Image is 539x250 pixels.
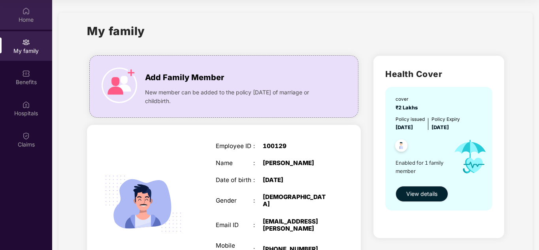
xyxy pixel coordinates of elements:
[216,197,254,204] div: Gender
[263,194,329,208] div: [DEMOGRAPHIC_DATA]
[392,137,411,156] img: svg+xml;base64,PHN2ZyB4bWxucz0iaHR0cDovL3d3dy53My5vcmcvMjAwMC9zdmciIHdpZHRoPSI0OC45NDMiIGhlaWdodD...
[406,190,437,198] span: View details
[253,160,263,167] div: :
[22,38,30,46] img: svg+xml;base64,PHN2ZyB3aWR0aD0iMjAiIGhlaWdodD0iMjAiIHZpZXdCb3g9IjAgMCAyMCAyMCIgZmlsbD0ibm9uZSIgeG...
[396,116,425,123] div: Policy issued
[396,96,420,103] div: cover
[87,22,145,40] h1: My family
[432,116,460,123] div: Policy Expiry
[22,132,30,140] img: svg+xml;base64,PHN2ZyBpZD0iQ2xhaW0iIHhtbG5zPSJodHRwOi8vd3d3LnczLm9yZy8yMDAwL3N2ZyIgd2lkdGg9IjIwIi...
[102,68,137,103] img: icon
[22,7,30,15] img: svg+xml;base64,PHN2ZyBpZD0iSG9tZSIgeG1sbnM9Imh0dHA6Ly93d3cudzMub3JnLzIwMDAvc3ZnIiB3aWR0aD0iMjAiIG...
[263,160,329,167] div: [PERSON_NAME]
[253,222,263,229] div: :
[447,132,493,182] img: icon
[216,143,254,150] div: Employee ID
[396,186,448,202] button: View details
[385,68,492,81] h2: Health Cover
[216,222,254,229] div: Email ID
[253,177,263,184] div: :
[216,160,254,167] div: Name
[396,124,413,130] span: [DATE]
[396,159,447,175] span: Enabled for 1 family member
[22,70,30,77] img: svg+xml;base64,PHN2ZyBpZD0iQmVuZWZpdHMiIHhtbG5zPSJodHRwOi8vd3d3LnczLm9yZy8yMDAwL3N2ZyIgd2lkdGg9Ij...
[253,143,263,150] div: :
[263,143,329,150] div: 100129
[263,218,329,232] div: [EMAIL_ADDRESS][PERSON_NAME]
[145,88,328,105] span: New member can be added to the policy [DATE] of marriage or childbirth.
[22,101,30,109] img: svg+xml;base64,PHN2ZyBpZD0iSG9zcGl0YWxzIiB4bWxucz0iaHR0cDovL3d3dy53My5vcmcvMjAwMC9zdmciIHdpZHRoPS...
[253,197,263,204] div: :
[216,177,254,184] div: Date of birth
[263,177,329,184] div: [DATE]
[432,124,449,130] span: [DATE]
[396,105,420,111] span: ₹2 Lakhs
[145,71,224,84] span: Add Family Member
